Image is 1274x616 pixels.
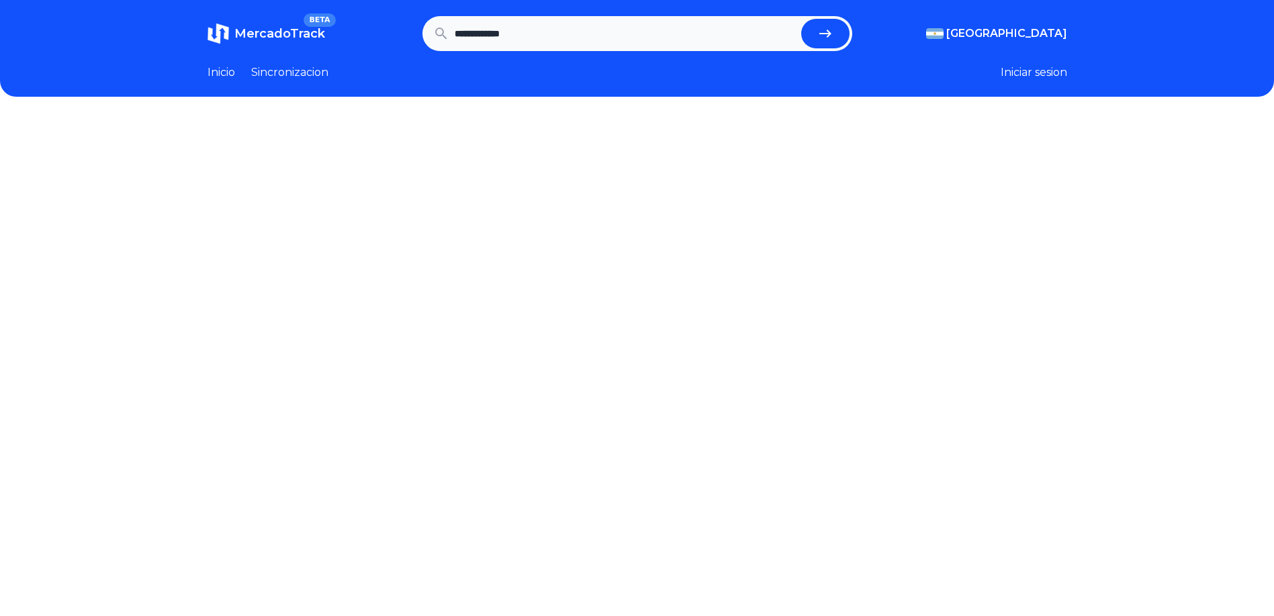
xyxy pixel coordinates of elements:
[926,28,944,39] img: Argentina
[208,23,229,44] img: MercadoTrack
[234,26,325,41] span: MercadoTrack
[946,26,1067,42] span: [GEOGRAPHIC_DATA]
[208,23,325,44] a: MercadoTrackBETA
[304,13,335,27] span: BETA
[251,64,328,81] a: Sincronizacion
[926,26,1067,42] button: [GEOGRAPHIC_DATA]
[1001,64,1067,81] button: Iniciar sesion
[208,64,235,81] a: Inicio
